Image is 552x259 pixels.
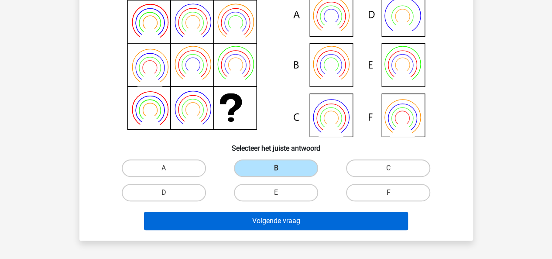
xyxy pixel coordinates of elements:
label: D [122,184,206,201]
label: E [234,184,318,201]
button: Volgende vraag [144,212,408,230]
label: F [346,184,430,201]
label: A [122,159,206,177]
h6: Selecteer het juiste antwoord [93,137,459,152]
label: B [234,159,318,177]
label: C [346,159,430,177]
